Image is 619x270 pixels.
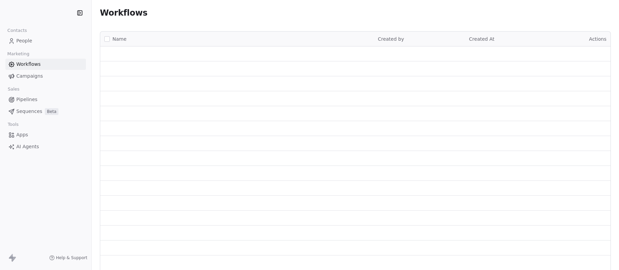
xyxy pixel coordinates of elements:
[5,129,86,140] a: Apps
[112,36,126,43] span: Name
[5,84,22,94] span: Sales
[4,49,32,59] span: Marketing
[4,25,30,36] span: Contacts
[378,36,404,42] span: Created by
[16,143,39,150] span: AI Agents
[5,35,86,46] a: People
[49,255,87,261] a: Help & Support
[589,36,606,42] span: Actions
[5,141,86,152] a: AI Agents
[100,8,147,18] span: Workflows
[5,94,86,105] a: Pipelines
[45,108,58,115] span: Beta
[5,119,21,130] span: Tools
[5,106,86,117] a: SequencesBeta
[16,108,42,115] span: Sequences
[16,73,43,80] span: Campaigns
[16,37,32,44] span: People
[5,59,86,70] a: Workflows
[5,71,86,82] a: Campaigns
[16,131,28,138] span: Apps
[469,36,495,42] span: Created At
[16,61,41,68] span: Workflows
[16,96,37,103] span: Pipelines
[56,255,87,261] span: Help & Support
